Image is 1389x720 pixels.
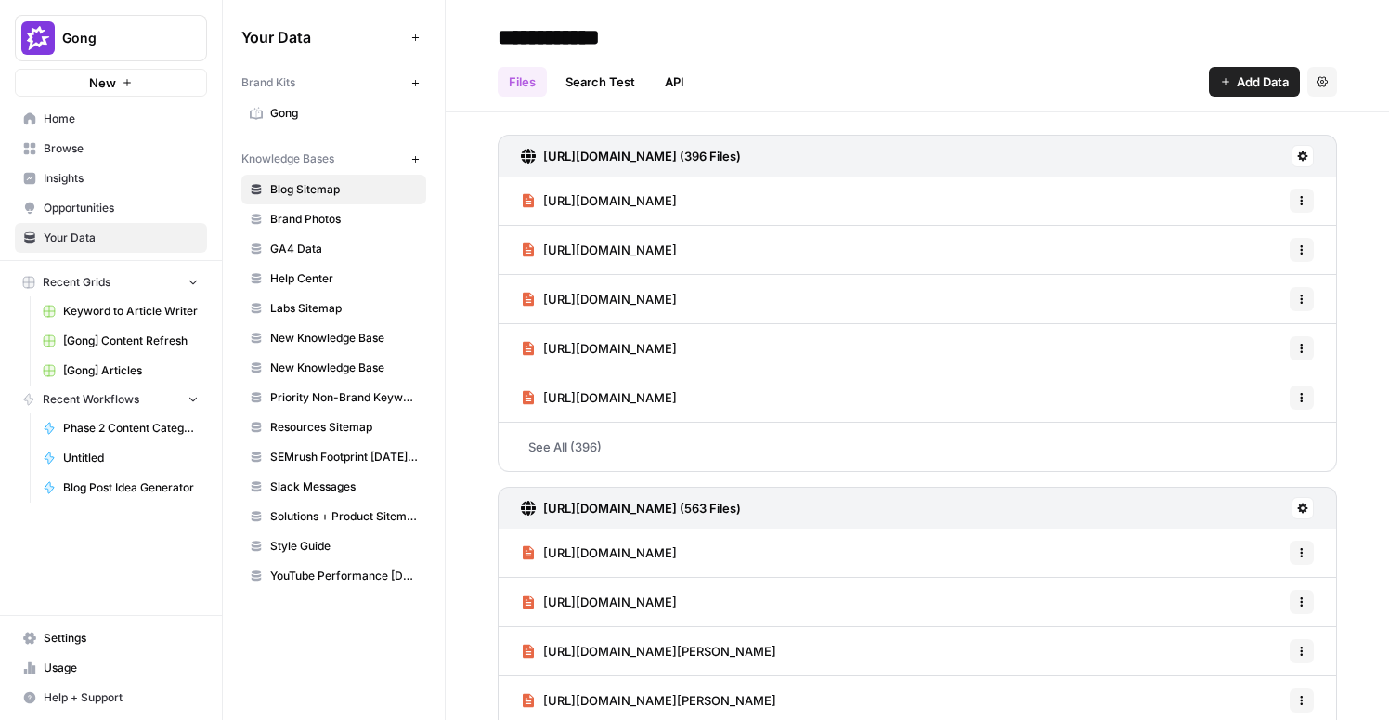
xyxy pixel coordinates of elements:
[34,356,207,386] a: [Gong] Articles
[63,420,199,437] span: Phase 2 Content Categorizer
[543,642,776,661] span: [URL][DOMAIN_NAME][PERSON_NAME]
[270,360,418,376] span: New Knowledge Base
[44,111,199,127] span: Home
[44,170,199,187] span: Insights
[15,193,207,223] a: Opportunities
[270,389,418,406] span: Priority Non-Brand Keywords FY26
[543,499,741,517] h3: [URL][DOMAIN_NAME] (563 Files)
[34,326,207,356] a: [Gong] Content Refresh
[543,691,776,710] span: [URL][DOMAIN_NAME][PERSON_NAME]
[44,689,199,706] span: Help + Support
[63,450,199,466] span: Untitled
[44,660,199,676] span: Usage
[15,223,207,253] a: Your Data
[44,630,199,647] span: Settings
[521,136,741,177] a: [URL][DOMAIN_NAME] (396 Files)
[15,164,207,193] a: Insights
[241,151,334,167] span: Knowledge Bases
[1209,67,1300,97] button: Add Data
[270,419,418,436] span: Resources Sitemap
[15,653,207,683] a: Usage
[521,627,776,675] a: [URL][DOMAIN_NAME][PERSON_NAME]
[241,294,426,323] a: Labs Sitemap
[44,140,199,157] span: Browse
[62,29,175,47] span: Gong
[241,442,426,472] a: SEMrush Footprint [DATE]-[DATE]
[15,15,207,61] button: Workspace: Gong
[241,234,426,264] a: GA4 Data
[270,478,418,495] span: Slack Messages
[543,191,677,210] span: [URL][DOMAIN_NAME]
[521,488,741,529] a: [URL][DOMAIN_NAME] (563 Files)
[654,67,695,97] a: API
[241,264,426,294] a: Help Center
[15,623,207,653] a: Settings
[241,531,426,561] a: Style Guide
[270,300,418,317] span: Labs Sitemap
[15,268,207,296] button: Recent Grids
[543,339,677,358] span: [URL][DOMAIN_NAME]
[34,413,207,443] a: Phase 2 Content Categorizer
[1237,72,1289,91] span: Add Data
[241,175,426,204] a: Blog Sitemap
[15,683,207,713] button: Help + Support
[521,578,677,626] a: [URL][DOMAIN_NAME]
[498,423,1337,471] a: See All (396)
[270,241,418,257] span: GA4 Data
[270,568,418,584] span: YouTube Performance [DATE] through [DATE]
[543,543,677,562] span: [URL][DOMAIN_NAME]
[543,388,677,407] span: [URL][DOMAIN_NAME]
[543,593,677,611] span: [URL][DOMAIN_NAME]
[241,353,426,383] a: New Knowledge Base
[554,67,646,97] a: Search Test
[15,104,207,134] a: Home
[270,105,418,122] span: Gong
[63,479,199,496] span: Blog Post Idea Generator
[43,391,139,408] span: Recent Workflows
[521,529,677,577] a: [URL][DOMAIN_NAME]
[241,204,426,234] a: Brand Photos
[241,472,426,502] a: Slack Messages
[21,21,55,55] img: Gong Logo
[543,290,677,308] span: [URL][DOMAIN_NAME]
[543,241,677,259] span: [URL][DOMAIN_NAME]
[270,330,418,347] span: New Knowledge Base
[241,502,426,531] a: Solutions + Product Sitemap
[270,449,418,465] span: SEMrush Footprint [DATE]-[DATE]
[63,303,199,320] span: Keyword to Article Writer
[89,73,116,92] span: New
[521,177,677,225] a: [URL][DOMAIN_NAME]
[241,74,295,91] span: Brand Kits
[43,274,110,291] span: Recent Grids
[241,561,426,591] a: YouTube Performance [DATE] through [DATE]
[270,270,418,287] span: Help Center
[34,473,207,503] a: Blog Post Idea Generator
[241,383,426,412] a: Priority Non-Brand Keywords FY26
[521,373,677,422] a: [URL][DOMAIN_NAME]
[63,362,199,379] span: [Gong] Articles
[15,386,207,413] button: Recent Workflows
[15,69,207,97] button: New
[241,26,404,48] span: Your Data
[270,181,418,198] span: Blog Sitemap
[63,333,199,349] span: [Gong] Content Refresh
[44,200,199,216] span: Opportunities
[34,296,207,326] a: Keyword to Article Writer
[270,211,418,228] span: Brand Photos
[521,226,677,274] a: [URL][DOMAIN_NAME]
[543,147,741,165] h3: [URL][DOMAIN_NAME] (396 Files)
[498,67,547,97] a: Files
[270,538,418,555] span: Style Guide
[521,275,677,323] a: [URL][DOMAIN_NAME]
[241,323,426,353] a: New Knowledge Base
[241,98,426,128] a: Gong
[34,443,207,473] a: Untitled
[241,412,426,442] a: Resources Sitemap
[44,229,199,246] span: Your Data
[270,508,418,525] span: Solutions + Product Sitemap
[521,324,677,373] a: [URL][DOMAIN_NAME]
[15,134,207,164] a: Browse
